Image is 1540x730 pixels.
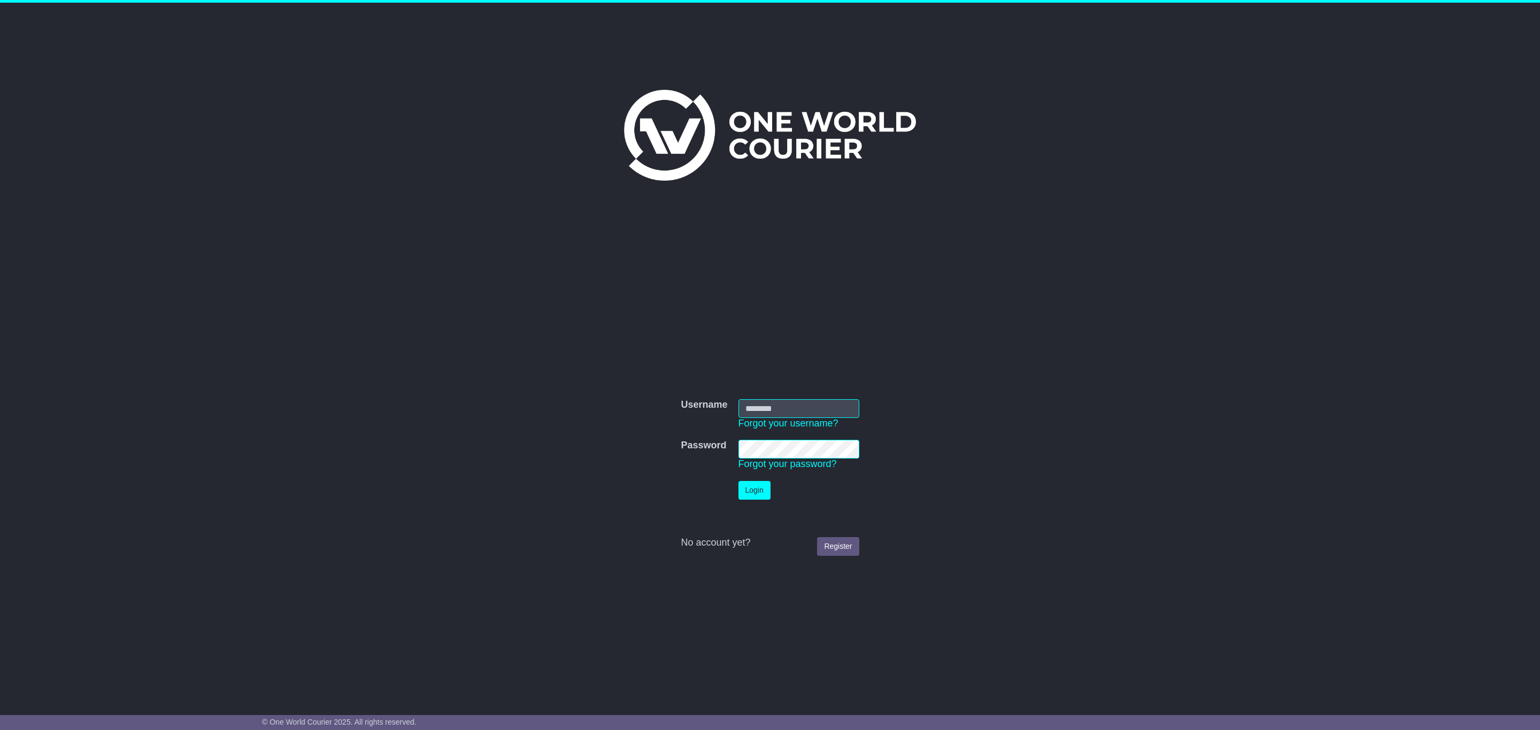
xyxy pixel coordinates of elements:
a: Register [817,537,859,556]
span: © One World Courier 2025. All rights reserved. [262,718,417,726]
a: Forgot your password? [738,459,837,469]
div: No account yet? [681,537,859,549]
label: Password [681,440,726,452]
button: Login [738,481,771,500]
a: Forgot your username? [738,418,838,429]
img: One World [624,90,916,181]
label: Username [681,399,727,411]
